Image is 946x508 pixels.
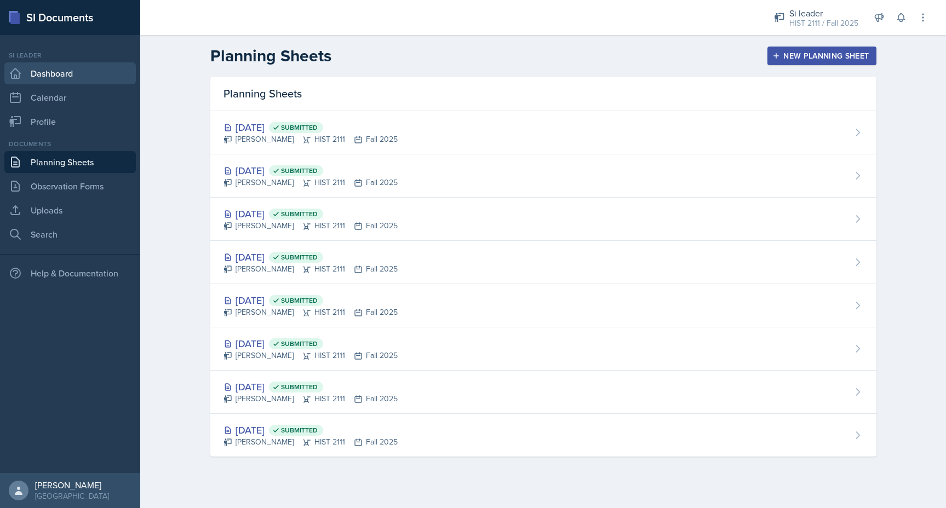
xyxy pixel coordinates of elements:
[210,414,876,457] a: [DATE] Submitted [PERSON_NAME]HIST 2111Fall 2025
[223,263,398,275] div: [PERSON_NAME] HIST 2111 Fall 2025
[4,86,136,108] a: Calendar
[4,223,136,245] a: Search
[223,220,398,232] div: [PERSON_NAME] HIST 2111 Fall 2025
[4,50,136,60] div: Si leader
[223,423,398,437] div: [DATE]
[210,111,876,154] a: [DATE] Submitted [PERSON_NAME]HIST 2111Fall 2025
[210,327,876,371] a: [DATE] Submitted [PERSON_NAME]HIST 2111Fall 2025
[4,151,136,173] a: Planning Sheets
[223,177,398,188] div: [PERSON_NAME] HIST 2111 Fall 2025
[281,426,318,435] span: Submitted
[789,18,858,29] div: HIST 2111 / Fall 2025
[223,206,398,221] div: [DATE]
[210,77,876,111] div: Planning Sheets
[210,46,331,66] h2: Planning Sheets
[210,241,876,284] a: [DATE] Submitted [PERSON_NAME]HIST 2111Fall 2025
[210,198,876,241] a: [DATE] Submitted [PERSON_NAME]HIST 2111Fall 2025
[281,210,318,218] span: Submitted
[775,51,869,60] div: New Planning Sheet
[4,139,136,149] div: Documents
[4,175,136,197] a: Observation Forms
[4,62,136,84] a: Dashboard
[210,371,876,414] a: [DATE] Submitted [PERSON_NAME]HIST 2111Fall 2025
[281,123,318,132] span: Submitted
[767,47,876,65] button: New Planning Sheet
[281,383,318,391] span: Submitted
[223,134,398,145] div: [PERSON_NAME] HIST 2111 Fall 2025
[223,293,398,308] div: [DATE]
[4,262,136,284] div: Help & Documentation
[281,296,318,305] span: Submitted
[35,480,109,490] div: [PERSON_NAME]
[223,307,398,318] div: [PERSON_NAME] HIST 2111 Fall 2025
[4,199,136,221] a: Uploads
[223,379,398,394] div: [DATE]
[281,253,318,262] span: Submitted
[223,120,398,135] div: [DATE]
[223,350,398,361] div: [PERSON_NAME] HIST 2111 Fall 2025
[35,490,109,501] div: [GEOGRAPHIC_DATA]
[210,284,876,327] a: [DATE] Submitted [PERSON_NAME]HIST 2111Fall 2025
[223,393,398,405] div: [PERSON_NAME] HIST 2111 Fall 2025
[223,336,398,351] div: [DATE]
[210,154,876,198] a: [DATE] Submitted [PERSON_NAME]HIST 2111Fall 2025
[223,250,398,264] div: [DATE]
[789,7,858,20] div: Si leader
[223,436,398,448] div: [PERSON_NAME] HIST 2111 Fall 2025
[281,166,318,175] span: Submitted
[4,111,136,132] a: Profile
[223,163,398,178] div: [DATE]
[281,339,318,348] span: Submitted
